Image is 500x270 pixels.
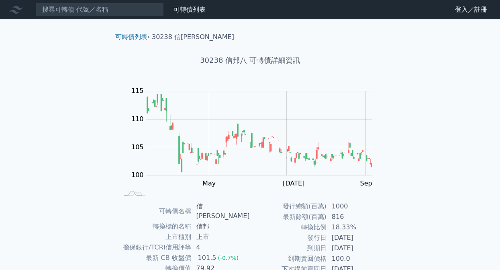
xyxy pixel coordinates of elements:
[192,221,250,232] td: 信邦
[192,232,250,242] td: 上市
[173,6,206,13] a: 可轉債列表
[202,179,216,187] tspan: May
[131,171,144,179] tspan: 100
[115,33,147,41] a: 可轉債列表
[127,87,384,187] g: Chart
[327,212,382,222] td: 816
[35,3,164,16] input: 搜尋可轉債 代號／名稱
[449,3,494,16] a: 登入／註冊
[250,233,327,243] td: 發行日
[131,115,144,123] tspan: 110
[118,201,192,221] td: 可轉債名稱
[192,201,250,221] td: 信[PERSON_NAME]
[250,222,327,233] td: 轉換比例
[250,201,327,212] td: 發行總額(百萬)
[115,32,150,42] li: ›
[327,243,382,254] td: [DATE]
[118,253,192,263] td: 最新 CB 收盤價
[152,32,234,42] li: 30238 信[PERSON_NAME]
[192,242,250,253] td: 4
[118,221,192,232] td: 轉換標的名稱
[327,233,382,243] td: [DATE]
[360,179,372,187] tspan: Sep
[283,179,304,187] tspan: [DATE]
[118,242,192,253] td: 擔保銀行/TCRI信用評等
[218,255,239,261] span: (-0.7%)
[250,212,327,222] td: 最新餘額(百萬)
[118,232,192,242] td: 上市櫃別
[131,87,144,95] tspan: 115
[327,222,382,233] td: 18.33%
[250,254,327,264] td: 到期賣回價格
[131,143,144,150] tspan: 105
[109,55,392,66] h1: 30238 信邦八 可轉債詳細資訊
[250,243,327,254] td: 到期日
[327,201,382,212] td: 1000
[196,253,218,263] div: 101.5
[327,254,382,264] td: 100.0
